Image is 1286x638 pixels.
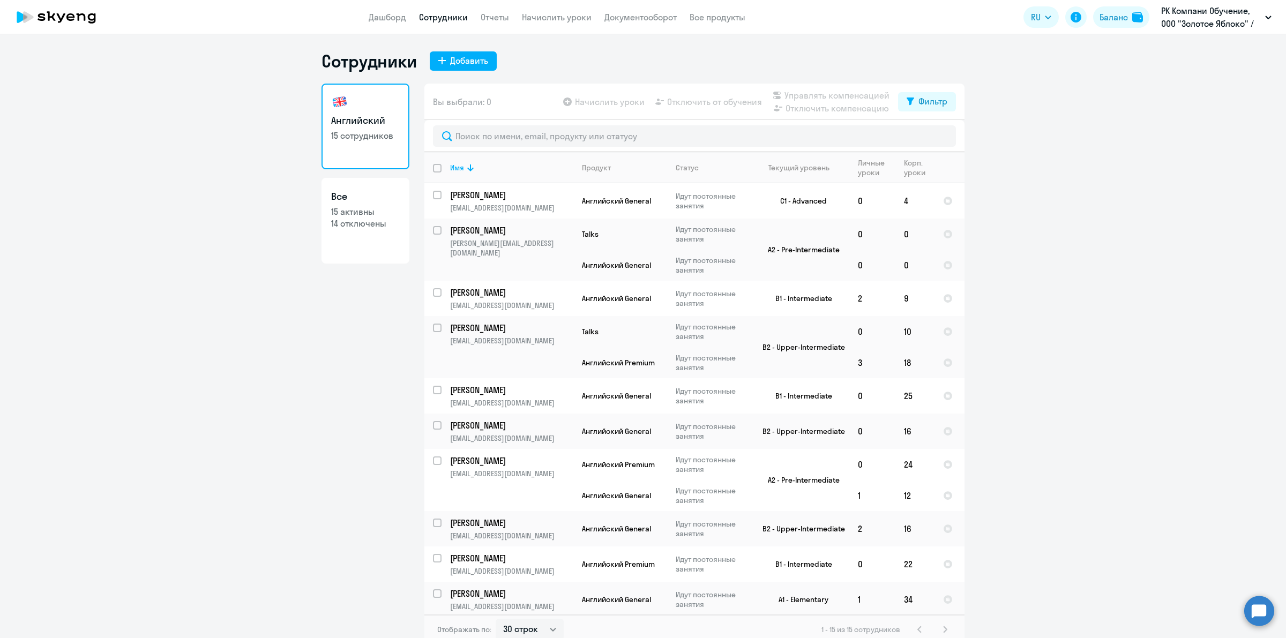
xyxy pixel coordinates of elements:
a: [PERSON_NAME] [450,189,573,201]
span: 1 - 15 из 15 сотрудников [821,625,900,634]
p: 15 активны [331,206,400,217]
a: Отчеты [481,12,509,22]
div: Текущий уровень [768,163,829,172]
td: 2 [849,281,895,316]
p: РК Компани Обучение, ООО "Золотое Яблоко" / Золотое яблоко (Gold Apple) [1161,4,1261,30]
p: [EMAIL_ADDRESS][DOMAIN_NAME] [450,433,573,443]
span: Talks [582,327,599,336]
p: [EMAIL_ADDRESS][DOMAIN_NAME] [450,602,573,611]
td: 0 [895,219,934,250]
td: C1 - Advanced [750,183,849,219]
button: Балансbalance [1093,6,1149,28]
p: Идут постоянные занятия [676,224,749,244]
span: Английский Premium [582,460,655,469]
span: Английский Premium [582,559,655,569]
h3: Все [331,190,400,204]
p: 14 отключены [331,217,400,229]
p: [EMAIL_ADDRESS][DOMAIN_NAME] [450,469,573,478]
td: 9 [895,281,934,316]
a: [PERSON_NAME] [450,224,573,236]
td: B2 - Upper-Intermediate [750,414,849,449]
p: [PERSON_NAME] [450,588,571,599]
p: Идут постоянные занятия [676,386,749,406]
button: Фильтр [898,92,956,111]
p: [EMAIL_ADDRESS][DOMAIN_NAME] [450,531,573,541]
span: Отображать по: [437,625,491,634]
p: Идут постоянные занятия [676,486,749,505]
p: [EMAIL_ADDRESS][DOMAIN_NAME] [450,398,573,408]
a: Английский15 сотрудников [322,84,409,169]
p: [PERSON_NAME] [450,419,571,431]
td: A1 - Elementary [750,582,849,617]
a: Все продукты [690,12,745,22]
a: Сотрудники [419,12,468,22]
span: Английский General [582,294,651,303]
p: Идут постоянные занятия [676,322,749,341]
span: Английский General [582,196,651,206]
td: 4 [895,183,934,219]
span: Английский Premium [582,358,655,367]
img: english [331,93,348,110]
button: RU [1023,6,1059,28]
td: 3 [849,347,895,378]
p: Идут постоянные занятия [676,590,749,609]
p: Идут постоянные занятия [676,554,749,574]
td: 0 [849,316,895,347]
p: [EMAIL_ADDRESS][DOMAIN_NAME] [450,336,573,346]
td: 18 [895,347,934,378]
div: Личные уроки [858,158,895,177]
div: Корп. уроки [904,158,934,177]
div: Добавить [450,54,488,67]
td: 1 [849,582,895,617]
td: 0 [849,219,895,250]
a: Документооборот [604,12,677,22]
a: Начислить уроки [522,12,592,22]
img: balance [1132,12,1143,22]
td: 1 [849,480,895,511]
div: Баланс [1100,11,1128,24]
div: Статус [676,163,699,172]
td: A2 - Pre-Intermediate [750,449,849,511]
td: 0 [849,378,895,414]
div: Фильтр [918,95,947,108]
p: Идут постоянные занятия [676,191,749,211]
td: A2 - Pre-Intermediate [750,219,849,281]
div: Текущий уровень [758,163,849,172]
p: [PERSON_NAME] [450,455,571,467]
div: Имя [450,163,464,172]
a: [PERSON_NAME] [450,419,573,431]
a: Дашборд [369,12,406,22]
span: Английский General [582,391,651,401]
h3: Английский [331,114,400,127]
p: [EMAIL_ADDRESS][DOMAIN_NAME] [450,203,573,213]
p: [PERSON_NAME] [450,287,571,298]
p: Идут постоянные занятия [676,289,749,308]
p: [PERSON_NAME][EMAIL_ADDRESS][DOMAIN_NAME] [450,238,573,258]
td: B2 - Upper-Intermediate [750,316,849,378]
span: Английский General [582,426,651,436]
div: Имя [450,163,573,172]
span: Talks [582,229,599,239]
td: 16 [895,414,934,449]
td: 12 [895,480,934,511]
td: 0 [895,250,934,281]
td: B1 - Intermediate [750,378,849,414]
p: [PERSON_NAME] [450,552,571,564]
span: Английский General [582,260,651,270]
p: [PERSON_NAME] [450,322,571,334]
span: Вы выбрали: 0 [433,95,491,108]
a: [PERSON_NAME] [450,322,573,334]
p: [PERSON_NAME] [450,189,571,201]
a: [PERSON_NAME] [450,552,573,564]
td: 2 [849,511,895,546]
p: [EMAIL_ADDRESS][DOMAIN_NAME] [450,301,573,310]
div: Продукт [582,163,611,172]
span: Английский General [582,491,651,500]
span: Английский General [582,595,651,604]
td: 0 [849,414,895,449]
a: [PERSON_NAME] [450,455,573,467]
a: [PERSON_NAME] [450,588,573,599]
a: Все15 активны14 отключены [322,178,409,264]
a: [PERSON_NAME] [450,517,573,529]
td: 10 [895,316,934,347]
